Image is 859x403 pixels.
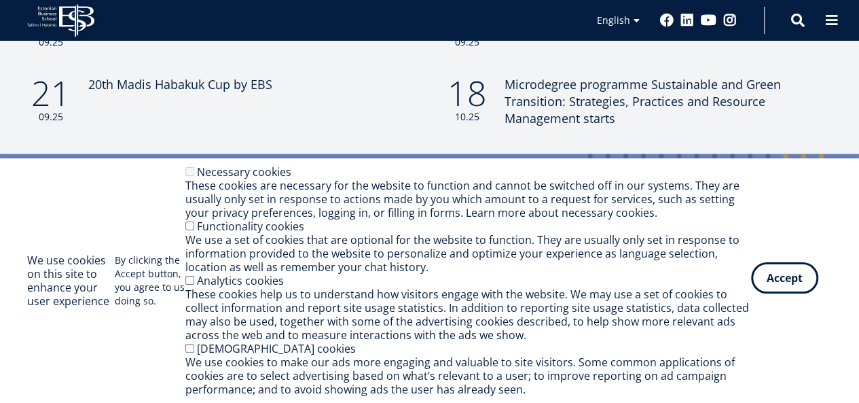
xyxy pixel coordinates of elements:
label: [DEMOGRAPHIC_DATA] cookies [197,341,356,356]
div: 21 [27,75,75,123]
label: Functionality cookies [197,219,304,234]
small: 09.25 [27,109,75,123]
div: These cookies are necessary for the website to function and cannot be switched off in our systems... [185,179,751,220]
p: By clicking the Accept button, you agree to us doing so. [115,253,185,308]
a: Linkedin [680,14,694,27]
span: 20th Madis Habakuk Cup by EBS [88,75,272,92]
label: Necessary cookies [197,164,291,179]
div: We use cookies to make our ads more engaging and valuable to site visitors. Some common applicati... [185,355,751,396]
div: We use a set of cookies that are optional for the website to function. They are usually only set ... [185,233,751,274]
label: Analytics cookies [197,273,284,288]
a: Youtube [701,14,716,27]
button: Accept [751,262,818,294]
div: 18 [443,75,491,123]
small: 09.25 [443,35,491,48]
div: These cookies help us to understand how visitors engage with the website. We may use a set of coo... [185,287,751,342]
a: Instagram [723,14,737,27]
a: Facebook [660,14,674,27]
small: 10.25 [443,109,491,123]
small: 09.25 [27,35,75,48]
h2: We use cookies on this site to enhance your user experience [27,253,115,308]
span: Microdegree programme Sustainable and Green Transition: Strategies, Practices and Resource Manage... [505,75,781,126]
